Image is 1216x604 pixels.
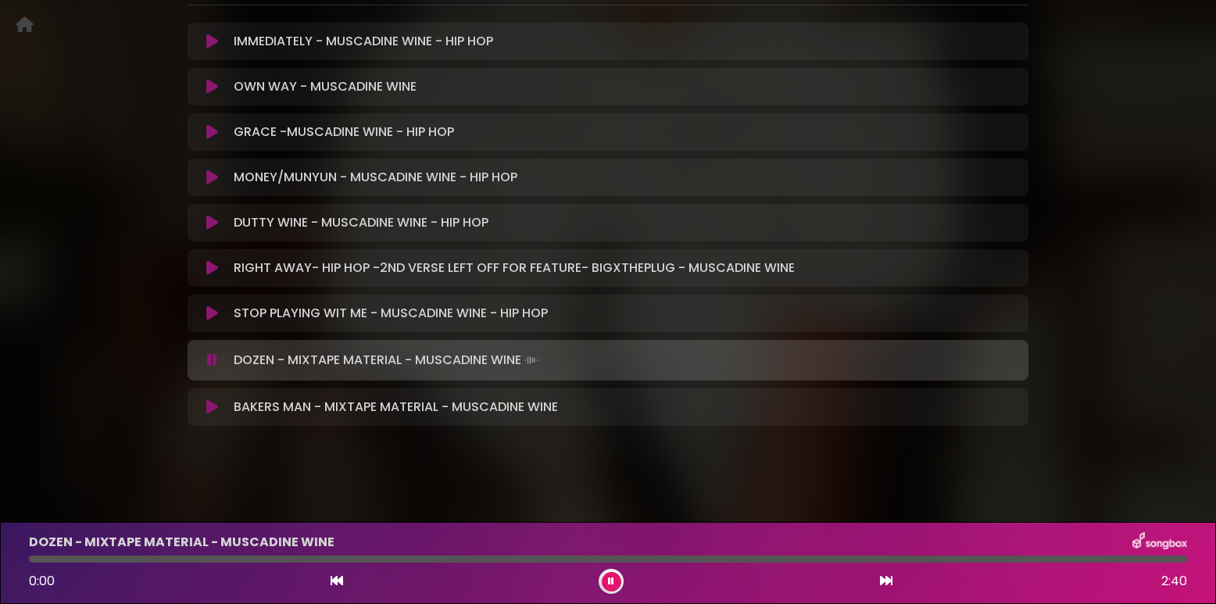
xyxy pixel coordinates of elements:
p: DUTTY WINE - MUSCADINE WINE - HIP HOP [234,213,488,232]
p: IMMEDIATELY - MUSCADINE WINE - HIP HOP [234,32,493,51]
p: MONEY/MUNYUN - MUSCADINE WINE - HIP HOP [234,168,517,187]
p: BAKERS MAN - MIXTAPE MATERIAL - MUSCADINE WINE [234,398,558,416]
p: DOZEN - MIXTAPE MATERIAL - MUSCADINE WINE [234,349,543,371]
p: GRACE -MUSCADINE WINE - HIP HOP [234,123,454,141]
img: waveform4.gif [521,349,543,371]
p: OWN WAY - MUSCADINE WINE [234,77,417,96]
p: STOP PLAYING WIT ME - MUSCADINE WINE - HIP HOP [234,304,548,323]
p: RIGHT AWAY- HIP HOP -2ND VERSE LEFT OFF FOR FEATURE- BIGXTHEPLUG - MUSCADINE WINE [234,259,795,277]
